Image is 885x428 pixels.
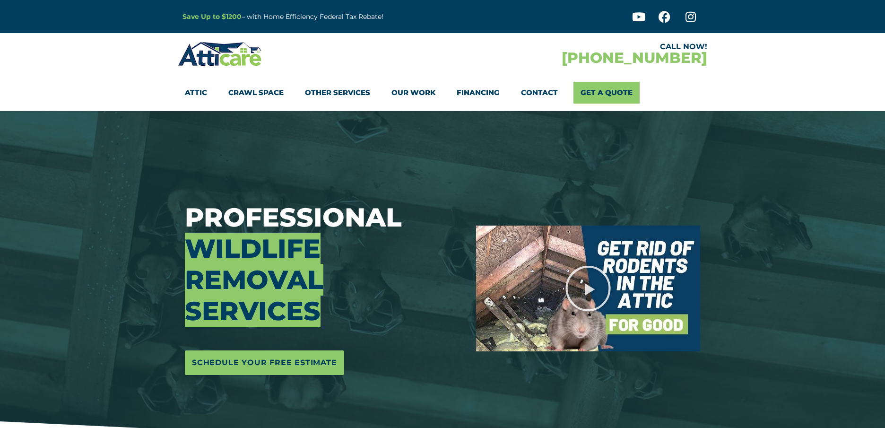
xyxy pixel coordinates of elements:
span: Schedule Your Free Estimate [192,355,337,370]
a: Our Work [391,82,435,104]
nav: Menu [185,82,700,104]
span: Wildlife Removal Services [185,233,323,327]
a: Attic [185,82,207,104]
a: Contact [521,82,558,104]
a: Get A Quote [573,82,640,104]
div: CALL NOW! [442,43,707,51]
h3: Professional [185,202,462,327]
div: Play Video [564,265,612,312]
a: Financing [457,82,500,104]
a: Save Up to $1200 [182,12,242,21]
a: Other Services [305,82,370,104]
a: Schedule Your Free Estimate [185,350,344,375]
p: – with Home Efficiency Federal Tax Rebate! [182,11,489,22]
a: Crawl Space [228,82,284,104]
